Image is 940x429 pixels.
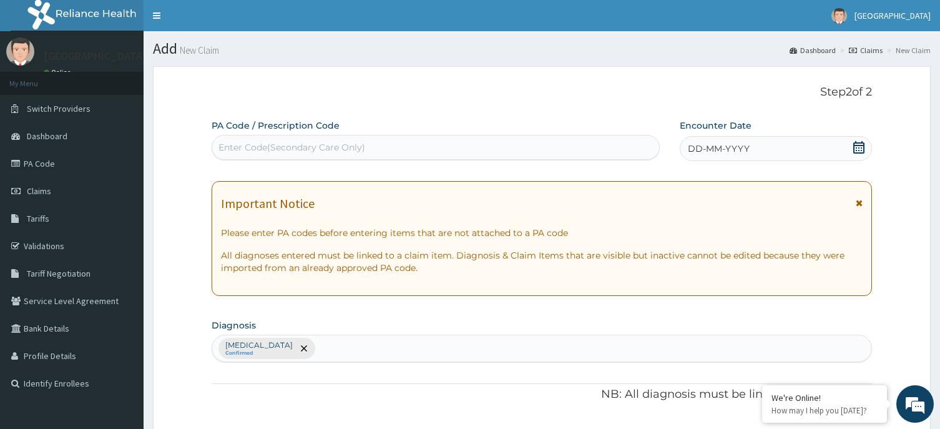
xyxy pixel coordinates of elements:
[212,86,871,99] p: Step 2 of 2
[771,405,878,416] p: How may I help you today?
[153,41,931,57] h1: Add
[849,45,883,56] a: Claims
[854,10,931,21] span: [GEOGRAPHIC_DATA]
[6,37,34,66] img: User Image
[218,141,365,154] div: Enter Code(Secondary Care Only)
[790,45,836,56] a: Dashboard
[225,340,293,350] p: [MEDICAL_DATA]
[298,343,310,354] span: remove selection option
[884,45,931,56] li: New Claim
[27,213,49,224] span: Tariffs
[44,51,147,62] p: [GEOGRAPHIC_DATA]
[771,392,878,403] div: We're Online!
[27,185,51,197] span: Claims
[831,8,847,24] img: User Image
[688,142,750,155] span: DD-MM-YYYY
[225,350,293,357] small: Confirmed
[221,227,862,239] p: Please enter PA codes before entering items that are not attached to a PA code
[680,119,752,132] label: Encounter Date
[177,46,219,55] small: New Claim
[27,131,67,142] span: Dashboard
[212,319,256,332] label: Diagnosis
[44,68,74,77] a: Online
[27,103,91,114] span: Switch Providers
[221,197,315,210] h1: Important Notice
[221,249,862,274] p: All diagnoses entered must be linked to a claim item. Diagnosis & Claim Items that are visible bu...
[27,268,91,279] span: Tariff Negotiation
[212,119,340,132] label: PA Code / Prescription Code
[212,387,871,403] p: NB: All diagnosis must be linked to a claim item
